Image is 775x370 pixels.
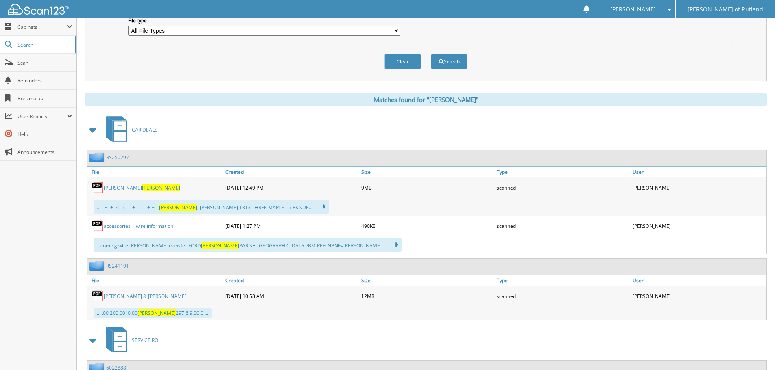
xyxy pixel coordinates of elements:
div: [PERSON_NAME] [631,218,766,234]
span: [PERSON_NAME] [159,204,197,211]
img: folder2.png [89,152,106,162]
span: Announcements [17,149,72,156]
a: User [631,167,766,177]
div: ... =+=+=<=-s----+--==--+-+-= , [PERSON_NAME] 1313 THREE MAPLE ... : RK SUE... [94,200,329,214]
span: CAR DEALS [132,126,157,133]
img: PDF.png [92,182,104,194]
a: File [87,167,223,177]
div: Matches found for "[PERSON_NAME]" [85,93,767,106]
a: accessories + wire information [104,223,173,229]
div: [DATE] 12:49 PM [223,180,359,196]
div: [DATE] 10:58 AM [223,288,359,304]
div: scanned [495,180,631,196]
img: PDF.png [92,290,104,302]
a: [PERSON_NAME][PERSON_NAME] [104,184,180,191]
div: 490KB [359,218,495,234]
span: [PERSON_NAME] [201,242,239,249]
a: Type [495,167,631,177]
span: [PERSON_NAME] [138,309,176,316]
a: SERVICE RO [101,324,158,356]
span: Bookmarks [17,95,72,102]
iframe: Chat Widget [734,331,775,370]
div: ... .00 200.00! 0.00 297 6 9.00 0 ... [94,308,212,318]
div: [PERSON_NAME] [631,288,766,304]
a: CAR DEALS [101,114,157,146]
span: Reminders [17,77,72,84]
a: Created [223,167,359,177]
span: Cabinets [17,24,67,30]
button: Search [431,54,467,69]
div: scanned [495,218,631,234]
div: [DATE] 1:27 PM [223,218,359,234]
span: Scan [17,59,72,66]
span: SERVICE RO [132,337,158,344]
div: [PERSON_NAME] [631,180,766,196]
span: Help [17,131,72,138]
label: File type [128,17,400,24]
img: scan123-logo-white.svg [8,4,69,15]
a: Type [495,275,631,286]
span: [PERSON_NAME] [142,184,180,191]
img: PDF.png [92,220,104,232]
a: User [631,275,766,286]
a: Size [359,167,495,177]
div: scanned [495,288,631,304]
span: [PERSON_NAME] [610,7,656,12]
div: ...coming wire [PERSON_NAME] transfer FORD PARISH [GEOGRAPHIC_DATA]/BM REF: NBNF=[PERSON_NAME]... [94,238,402,252]
a: File [87,275,223,286]
div: 9MB [359,180,495,196]
a: Size [359,275,495,286]
div: 12MB [359,288,495,304]
span: [PERSON_NAME] of Rutland [688,7,763,12]
button: Clear [384,54,421,69]
a: RS250297 [106,154,129,161]
img: folder2.png [89,261,106,271]
span: Search [17,41,71,48]
a: [PERSON_NAME] & [PERSON_NAME] [104,293,186,300]
a: RS241191 [106,262,129,269]
a: Created [223,275,359,286]
span: User Reports [17,113,67,120]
